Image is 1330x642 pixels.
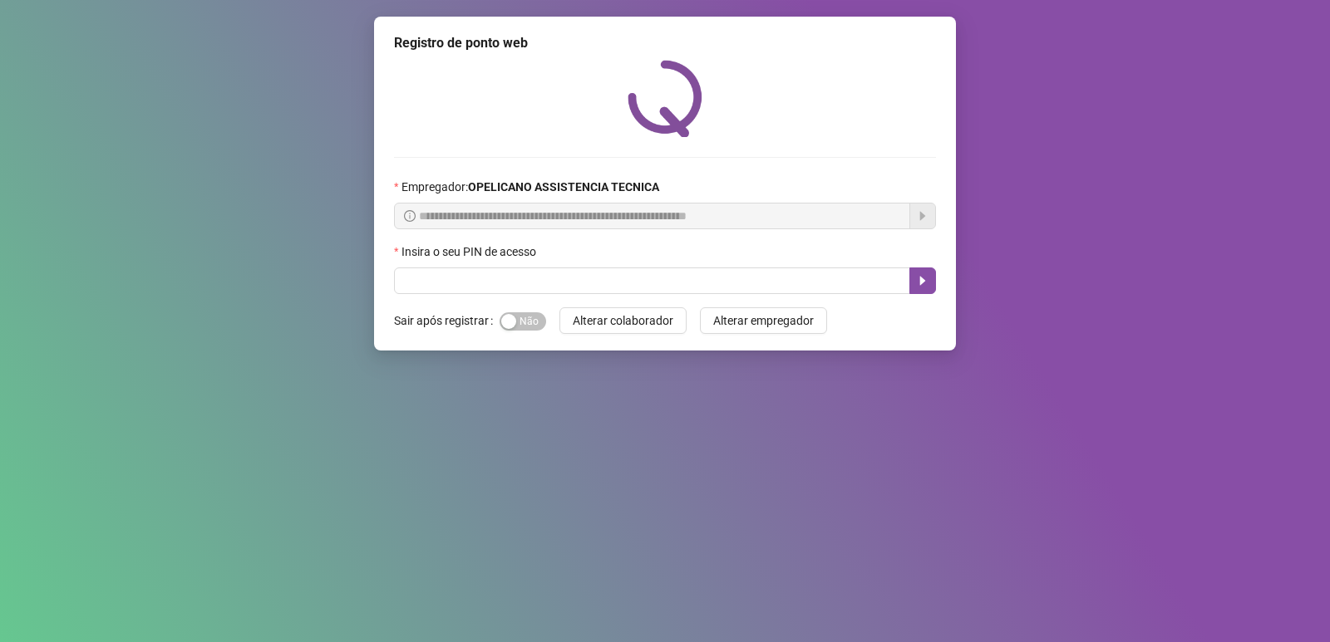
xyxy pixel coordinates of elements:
span: caret-right [916,274,929,287]
label: Insira o seu PIN de acesso [394,243,547,261]
div: Registro de ponto web [394,33,936,53]
strong: OPELICANO ASSISTENCIA TECNICA [468,180,659,194]
span: Alterar empregador [713,311,814,330]
span: Empregador : [401,178,659,196]
button: Alterar empregador [700,307,827,334]
label: Sair após registrar [394,307,500,334]
button: Alterar colaborador [559,307,687,334]
span: Alterar colaborador [573,311,673,330]
span: info-circle [404,210,416,222]
img: QRPoint [628,60,702,137]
